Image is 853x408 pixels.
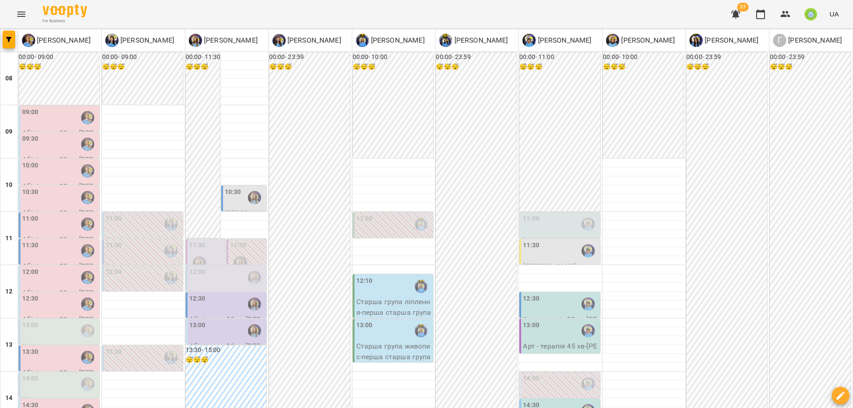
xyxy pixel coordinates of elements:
img: Позднякова Анастасія [81,351,94,364]
img: Позднякова Анастасія [81,138,94,151]
h6: 😴😴😴 [269,62,350,72]
img: Позднякова Анастасія [81,111,94,124]
img: Чирва Юлія [582,377,595,391]
div: Городецька Карина [773,34,842,47]
p: 0 [106,288,181,298]
p: [PERSON_NAME] [35,35,91,46]
div: Чирва Юлія [582,244,595,257]
a: Р [PERSON_NAME] [356,34,425,47]
img: С [439,34,452,47]
a: Б [PERSON_NAME] [105,34,174,47]
img: П [22,34,35,47]
img: Базілєва Катерина [164,218,178,231]
div: Чирва Юлія [582,218,595,231]
p: [PERSON_NAME] [369,35,425,46]
label: 14:00 [22,374,39,384]
p: [PERSON_NAME] [452,35,508,46]
p: Абілітолог 30 хв - [PERSON_NAME] [22,128,98,149]
img: Ратушенко Альона [415,324,428,337]
div: Позднякова Анастасія [22,34,91,47]
div: Чирва Юлія [582,324,595,337]
p: Старша група живопис - перша старша група з живопису [356,341,432,372]
span: 33 [737,3,749,12]
h6: 08 [5,74,12,83]
button: UA [826,6,842,22]
p: [PERSON_NAME] [286,35,341,46]
label: 11:30 [523,241,539,250]
img: Базілєва Катерина [164,244,178,257]
p: [PERSON_NAME] [202,35,258,46]
img: Казимирів Тетяна [193,256,206,269]
p: 0 [106,368,181,378]
img: Позднякова Анастасія [81,324,94,337]
p: [PERSON_NAME] [786,35,842,46]
label: 12:10 [356,276,373,286]
h6: 00:00 - 10:00 [603,52,684,62]
span: [PERSON_NAME] [523,262,577,270]
div: Позднякова Анастасія [81,244,94,257]
h6: 😴😴😴 [436,62,517,72]
a: С [PERSON_NAME] [439,34,508,47]
p: [PERSON_NAME] [119,35,174,46]
p: Абілітолог 30 хв - [PERSON_NAME] [189,341,265,362]
img: Базілєва Катерина [164,271,178,284]
img: Позднякова Анастасія [81,271,94,284]
a: Г [PERSON_NAME] [773,34,842,47]
h6: 14 [5,393,12,403]
p: [PERSON_NAME] [536,35,591,46]
img: В [690,34,703,47]
div: Базілєва Катерина [164,351,178,364]
h6: 😴😴😴 [603,62,684,72]
label: 11:30 [106,241,122,250]
div: Базілєва Катерина [105,34,174,47]
p: 0 [106,234,181,245]
a: К [PERSON_NAME] [189,34,258,47]
img: Казимирів Тетяна [248,324,261,337]
div: Ратушенко Альона [356,34,425,47]
h6: 12 [5,287,12,297]
div: Ратушенко Альона [415,280,428,293]
label: 11:00 [106,214,122,224]
label: 11:00 [22,214,39,224]
img: Позднякова Анастасія [81,218,94,231]
label: 13:00 [22,321,39,330]
div: Казимирів Тетяна [234,256,247,269]
p: Абілітолог 30 хв - [PERSON_NAME] [22,234,98,255]
label: 11:00 [523,214,539,224]
p: 0 [356,234,432,245]
p: Абілітолог 30 хв - [PERSON_NAME] [22,181,98,202]
span: For Business [43,18,87,24]
img: Чирва Юлія [582,297,595,311]
h6: 00:00 - 23:59 [770,52,851,62]
div: Казимирів Тетяна [248,297,261,311]
p: Абілітолог 30 хв - [PERSON_NAME] [22,154,98,175]
p: 0 [22,394,98,405]
h6: 10 [5,180,12,190]
h6: 00:00 - 23:59 [436,52,517,62]
button: Menu [11,4,32,25]
label: 09:00 [22,107,39,117]
div: Позднякова Анастасія [81,297,94,311]
label: 12:30 [189,294,206,304]
h6: 00:00 - 10:00 [353,52,434,62]
label: 14:00 [523,374,539,384]
p: Старша група ліплення - перша старша група ліплення [356,297,432,328]
span: UA [829,9,839,19]
img: Позднякова Анастасія [81,191,94,204]
p: 0 [106,261,181,272]
img: К [189,34,202,47]
p: [PERSON_NAME] [703,35,758,46]
p: [PERSON_NAME] [619,35,675,46]
img: Б [606,34,619,47]
div: Свириденко Аня [439,34,508,47]
div: Чирва Юлія [522,34,591,47]
h6: 00:00 - 11:30 [186,52,220,62]
div: Казимирів Тетяна [248,271,261,284]
p: 0 [189,288,265,298]
label: 13:00 [189,321,206,330]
